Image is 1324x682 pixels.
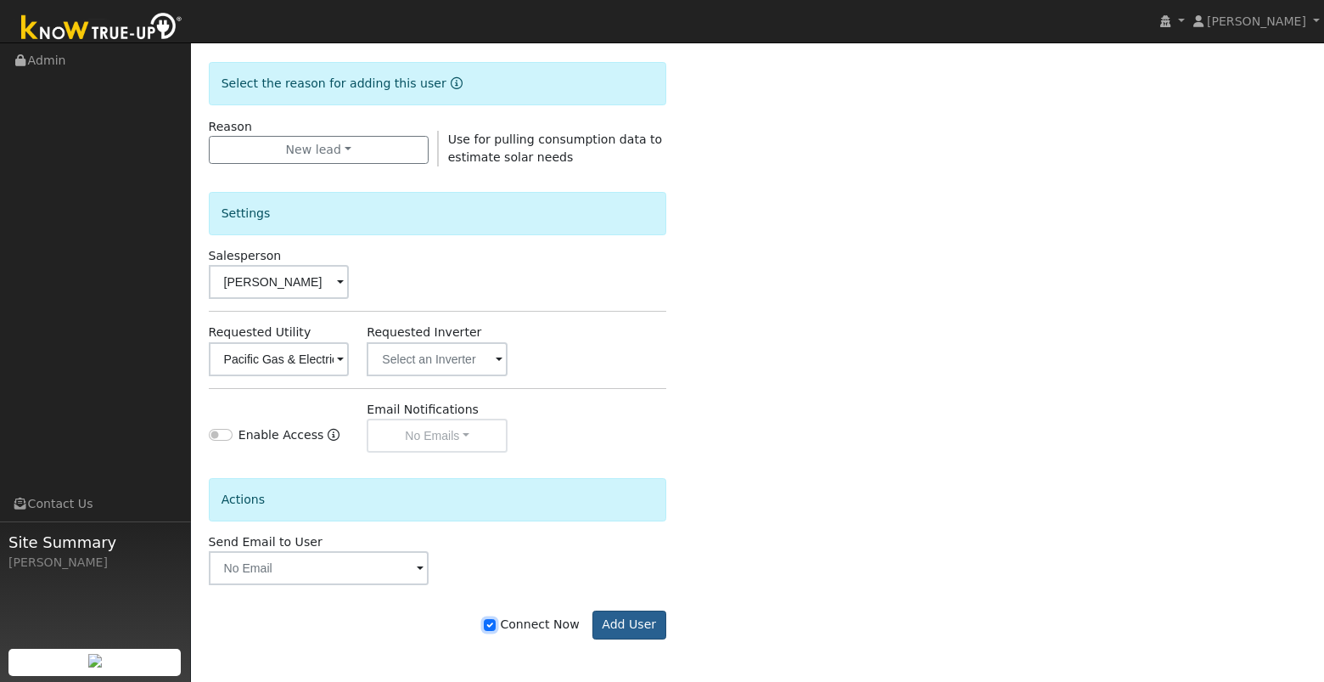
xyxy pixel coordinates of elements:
[8,554,182,572] div: [PERSON_NAME]
[484,616,579,634] label: Connect Now
[448,132,662,164] span: Use for pulling consumption data to estimate solar needs
[209,551,429,585] input: No Email
[209,533,323,551] label: Send Email to User
[367,324,481,341] label: Requested Inverter
[209,247,282,265] label: Salesperson
[88,654,102,668] img: retrieve
[446,76,463,90] a: Reason for new user
[209,62,666,105] div: Select the reason for adding this user
[328,426,339,453] a: Enable Access
[1207,14,1306,28] span: [PERSON_NAME]
[209,118,252,136] label: Reason
[209,192,666,235] div: Settings
[592,611,666,640] button: Add User
[209,342,350,376] input: Select a Utility
[209,265,350,299] input: Select a User
[13,9,191,48] img: Know True-Up
[209,324,311,341] label: Requested Utility
[8,531,182,554] span: Site Summary
[209,478,666,521] div: Actions
[484,619,496,631] input: Connect Now
[367,401,479,419] label: Email Notifications
[367,342,508,376] input: Select an Inverter
[238,426,324,444] label: Enable Access
[209,136,429,165] button: New lead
